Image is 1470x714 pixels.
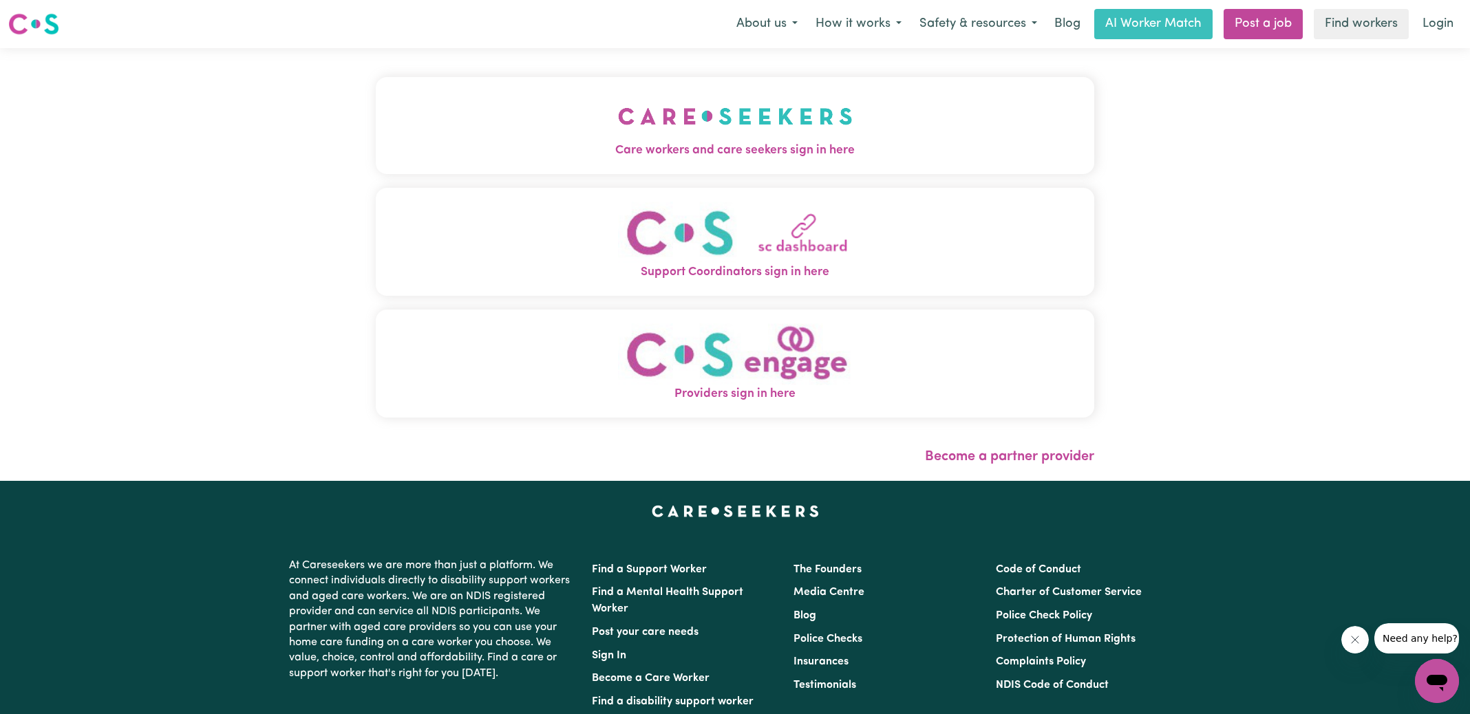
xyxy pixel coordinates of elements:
a: Login [1414,9,1462,39]
a: Find workers [1314,9,1409,39]
a: Charter of Customer Service [996,587,1142,598]
span: Care workers and care seekers sign in here [376,142,1094,160]
iframe: Close message [1341,626,1369,653]
a: Post your care needs [592,627,699,638]
button: About us [727,10,807,39]
a: Media Centre [793,587,864,598]
button: Care workers and care seekers sign in here [376,77,1094,173]
iframe: Button to launch messaging window [1415,659,1459,703]
a: Protection of Human Rights [996,634,1136,645]
a: Blog [1046,9,1089,39]
a: AI Worker Match [1094,9,1213,39]
a: Become a Care Worker [592,673,710,684]
iframe: Message from company [1374,623,1459,653]
a: Find a Mental Health Support Worker [592,587,743,614]
a: Become a partner provider [925,450,1094,464]
a: The Founders [793,564,862,575]
a: Careseekers home page [652,506,819,517]
a: Find a Support Worker [592,564,707,575]
a: Testimonials [793,680,856,691]
a: Insurances [793,656,849,667]
a: Police Checks [793,634,862,645]
a: Code of Conduct [996,564,1081,575]
span: Support Coordinators sign in here [376,263,1094,281]
span: Providers sign in here [376,385,1094,403]
a: NDIS Code of Conduct [996,680,1109,691]
a: Post a job [1224,9,1303,39]
a: Careseekers logo [8,8,59,40]
p: At Careseekers we are more than just a platform. We connect individuals directly to disability su... [289,552,575,686]
a: Complaints Policy [996,656,1086,667]
a: Police Check Policy [996,610,1092,621]
a: Find a disability support worker [592,696,754,707]
a: Sign In [592,650,626,661]
button: Providers sign in here [376,310,1094,418]
button: Safety & resources [910,10,1046,39]
img: Careseekers logo [8,12,59,36]
button: Support Coordinators sign in here [376,188,1094,296]
button: How it works [807,10,910,39]
a: Blog [793,610,816,621]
